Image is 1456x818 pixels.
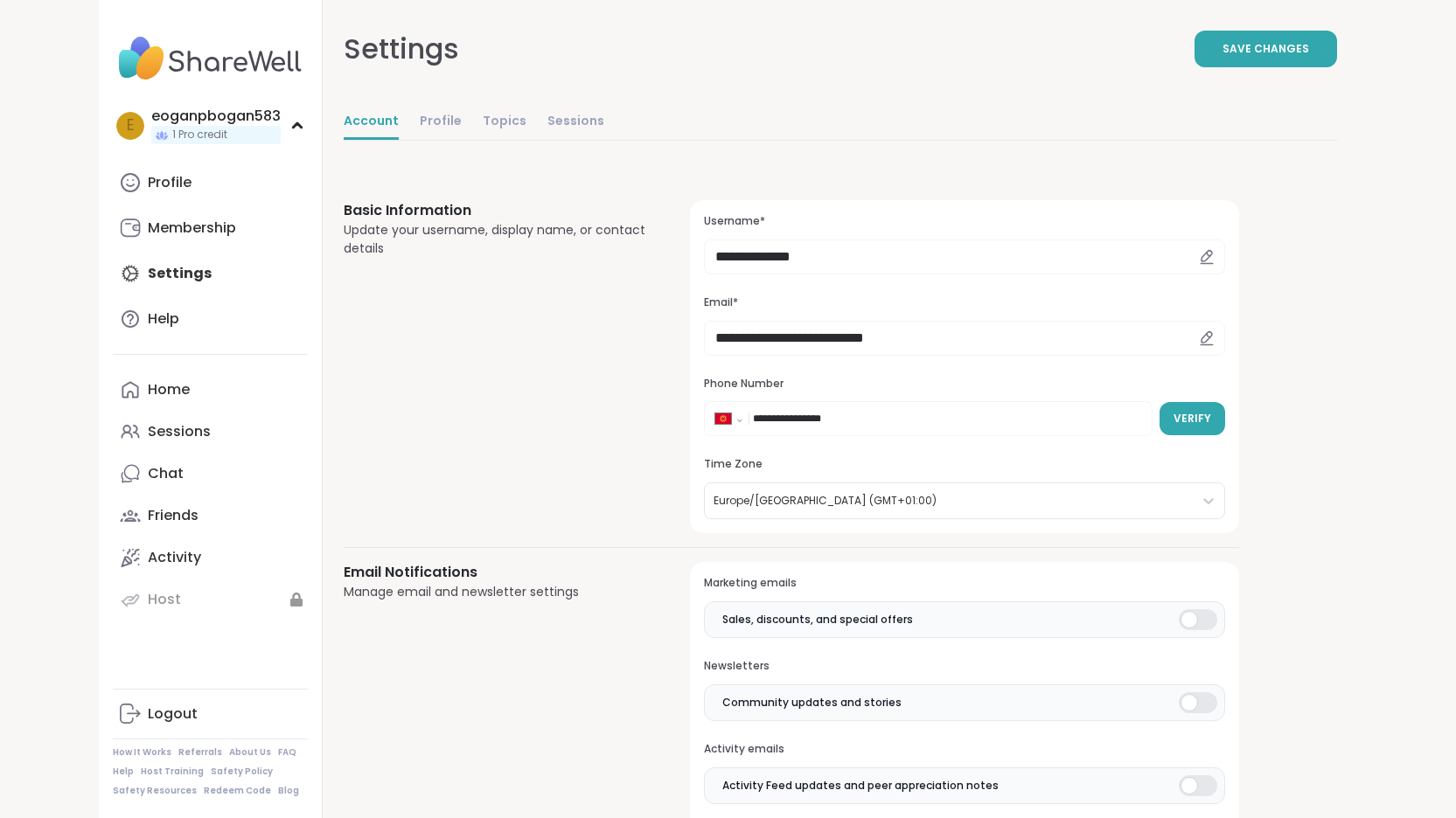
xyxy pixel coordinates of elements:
div: Activity [148,548,201,567]
span: Verify [1174,411,1211,426]
a: Account [344,105,399,140]
a: Activity [113,537,308,579]
h3: Time Zone [704,457,1224,472]
a: Help [113,766,134,778]
div: Membership [148,218,236,238]
a: Topics [483,105,526,140]
div: Help [148,309,179,329]
div: Friends [148,506,199,525]
h3: Basic Information [344,200,649,221]
h3: Newsletters [704,659,1224,674]
a: Friends [113,495,308,537]
h3: Email* [704,295,1224,310]
a: Logout [113,693,308,735]
h3: Phone Number [704,377,1224,392]
a: FAQ [278,746,296,759]
h3: Email Notifications [344,562,649,583]
h3: Username* [704,214,1224,229]
h3: Marketing emails [704,576,1224,591]
div: Update your username, display name, or contact details [344,221,649,258]
span: Activity Feed updates and peer appreciation notes [722,778,999,794]
a: About Us [229,746,271,759]
a: Sessions [547,105,604,140]
a: Host Training [141,766,204,778]
a: Blog [278,785,299,797]
div: Logout [148,704,198,724]
button: Save Changes [1195,31,1337,67]
a: Profile [420,105,462,140]
span: 1 Pro credit [172,128,227,142]
a: Sessions [113,411,308,453]
a: Profile [113,162,308,204]
a: Membership [113,207,308,249]
div: Home [148,380,190,399]
a: Chat [113,453,308,495]
a: Host [113,579,308,620]
a: How It Works [113,746,171,759]
h3: Activity emails [704,742,1224,757]
span: Save Changes [1223,41,1309,57]
span: e [127,114,134,137]
div: Profile [148,173,192,192]
img: ShareWell Nav Logo [113,28,308,89]
a: Redeem Code [204,785,271,797]
a: Help [113,298,308,340]
div: eoganpbogan583 [151,107,281,126]
span: Community updates and stories [722,695,902,711]
div: Sessions [148,422,211,441]
a: Home [113,369,308,411]
span: Sales, discounts, and special offers [722,612,913,627]
button: Verify [1160,402,1225,435]
a: Safety Resources [113,785,197,797]
a: Safety Policy [211,766,273,778]
div: Settings [344,28,459,70]
a: Referrals [178,746,222,759]
div: Host [148,590,181,609]
div: Manage email and newsletter settings [344,583,649,601]
div: Chat [148,464,184,483]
